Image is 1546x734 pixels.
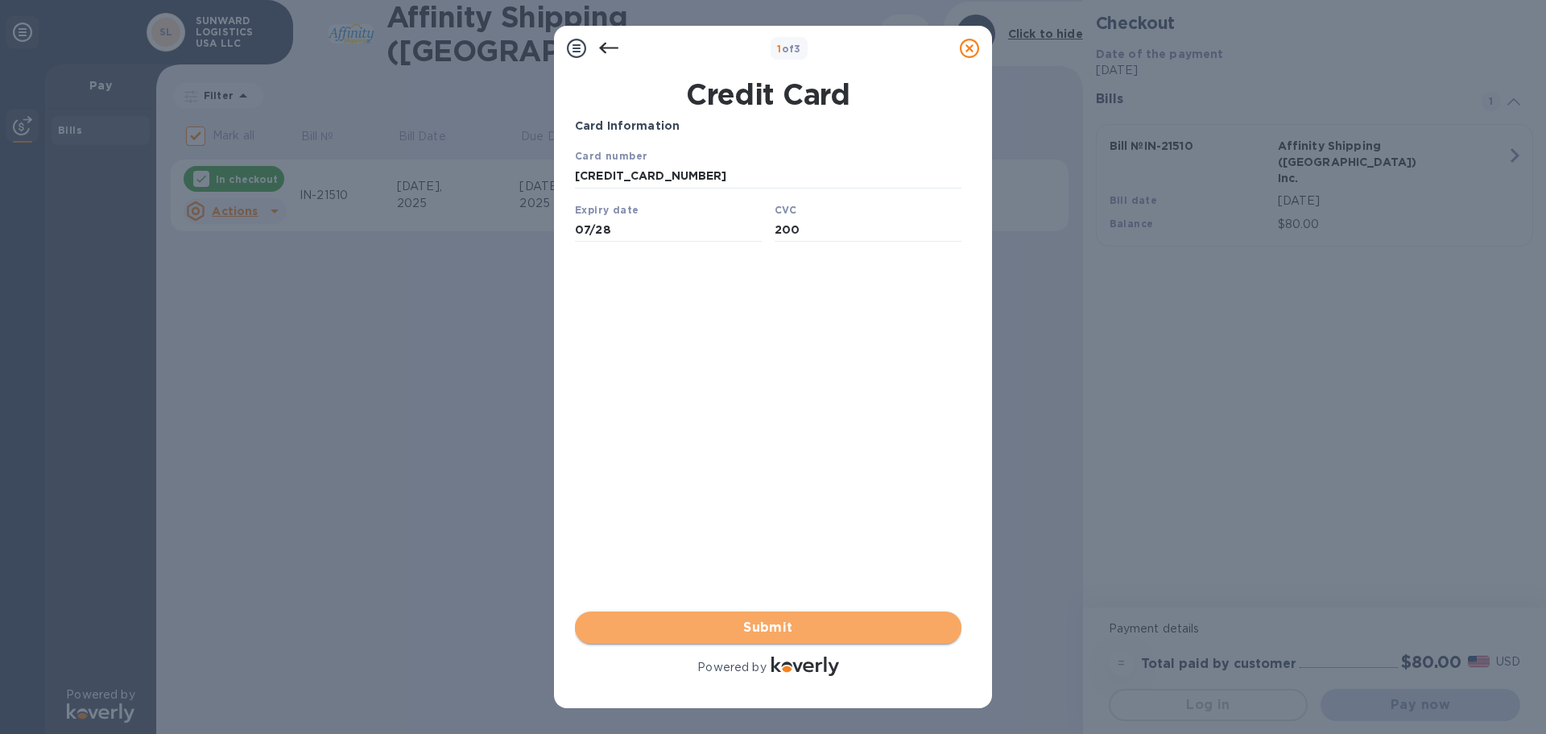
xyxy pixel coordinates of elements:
span: Submit [588,618,949,637]
p: Powered by [697,659,766,676]
button: Submit [575,612,961,644]
img: Logo [771,657,839,676]
span: 1 [777,43,781,55]
b: Card Information [575,119,680,132]
iframe: Your browser does not support iframes [575,147,961,243]
b: of 3 [777,43,801,55]
h1: Credit Card [568,77,968,111]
